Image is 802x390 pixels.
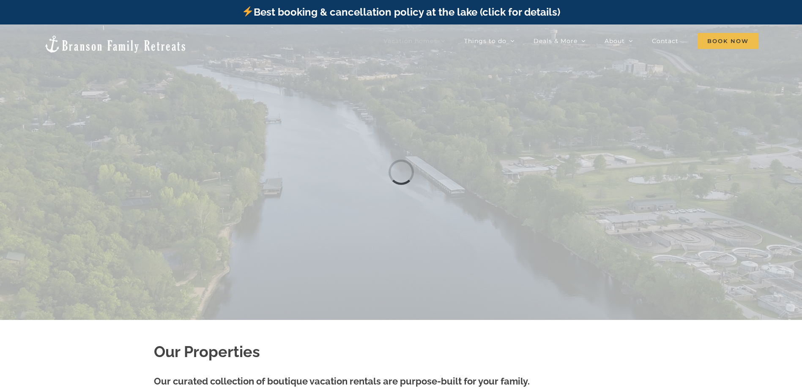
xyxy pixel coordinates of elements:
[154,343,260,360] strong: Our Properties
[605,38,625,44] span: About
[464,32,515,49] a: Things to do
[383,38,437,44] span: Vacation homes
[534,32,586,49] a: Deals & More
[652,38,679,44] span: Contact
[154,376,530,387] strong: Our curated collection of boutique vacation rentals are purpose-built for your family.
[652,32,679,49] a: Contact
[383,32,758,49] nav: Main Menu
[534,38,578,44] span: Deals & More
[698,32,758,49] a: Book Now
[44,35,187,54] img: Branson Family Retreats Logo
[243,6,253,16] img: ⚡️
[242,6,560,18] a: Best booking & cancellation policy at the lake (click for details)
[383,32,445,49] a: Vacation homes
[605,32,633,49] a: About
[464,38,506,44] span: Things to do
